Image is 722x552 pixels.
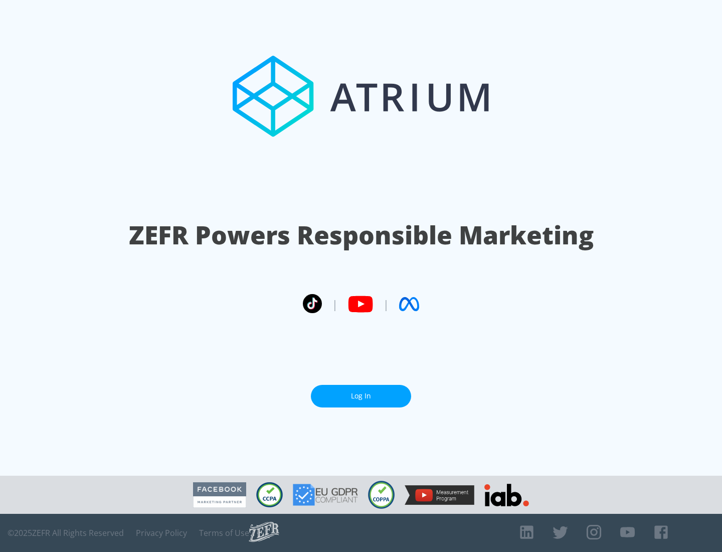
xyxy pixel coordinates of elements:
img: YouTube Measurement Program [405,485,474,505]
img: GDPR Compliant [293,484,358,506]
a: Terms of Use [199,528,249,538]
img: Facebook Marketing Partner [193,482,246,508]
img: COPPA Compliant [368,481,395,509]
span: | [383,297,389,312]
img: CCPA Compliant [256,482,283,507]
span: | [332,297,338,312]
a: Privacy Policy [136,528,187,538]
a: Log In [311,385,411,407]
span: © 2025 ZEFR All Rights Reserved [8,528,124,538]
h1: ZEFR Powers Responsible Marketing [129,218,594,252]
img: IAB [484,484,529,506]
